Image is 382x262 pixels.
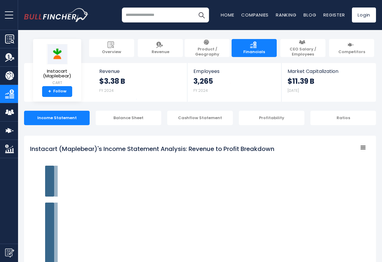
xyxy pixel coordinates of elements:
[193,88,208,93] small: FY 2024
[280,39,325,57] a: CEO Salary / Employees
[323,12,345,18] a: Register
[93,63,187,102] a: Revenue $3.38 B FY 2024
[24,8,89,22] img: bullfincher logo
[288,77,314,86] strong: $11.39 B
[38,44,77,86] a: Instacart (Maplebear) CART
[89,39,134,57] a: Overview
[241,12,269,18] a: Companies
[338,50,365,55] span: Competitors
[352,8,376,23] a: Login
[48,89,51,94] strong: +
[42,86,72,97] a: +Follow
[24,8,89,22] a: Go to homepage
[152,50,169,55] span: Revenue
[102,50,121,55] span: Overview
[194,8,209,23] button: Search
[96,111,161,125] div: Balance Sheet
[99,77,125,86] strong: $3.38 B
[243,50,265,55] span: Financials
[221,12,234,18] a: Home
[282,63,375,102] a: Market Capitalization $11.39 B [DATE]
[288,88,299,93] small: [DATE]
[138,39,183,57] a: Revenue
[193,77,213,86] strong: 3,265
[188,47,227,57] span: Product / Geography
[30,145,274,153] tspan: Instacart (Maplebear)'s Income Statement Analysis: Revenue to Profit Breakdown
[232,39,277,57] a: Financials
[193,68,275,74] span: Employees
[187,63,281,102] a: Employees 3,265 FY 2024
[185,39,230,57] a: Product / Geography
[288,68,369,74] span: Market Capitalization
[283,47,322,57] span: CEO Salary / Employees
[303,12,316,18] a: Blog
[239,111,304,125] div: Profitability
[38,80,76,86] small: CART
[99,88,114,93] small: FY 2024
[276,12,296,18] a: Ranking
[310,111,376,125] div: Ratios
[24,111,90,125] div: Income Statement
[38,69,76,79] span: Instacart (Maplebear)
[99,68,181,74] span: Revenue
[167,111,233,125] div: Cashflow Statement
[329,39,374,57] a: Competitors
